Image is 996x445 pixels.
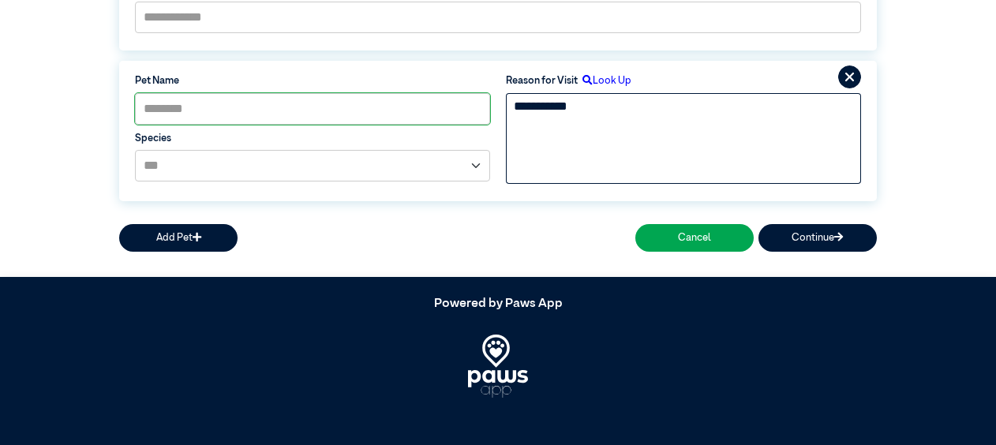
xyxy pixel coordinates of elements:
[758,224,877,252] button: Continue
[119,224,238,252] button: Add Pet
[119,297,877,312] h5: Powered by Paws App
[506,73,578,88] label: Reason for Visit
[135,73,490,88] label: Pet Name
[635,224,754,252] button: Cancel
[135,131,490,146] label: Species
[468,335,529,398] img: PawsApp
[578,73,631,88] label: Look Up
